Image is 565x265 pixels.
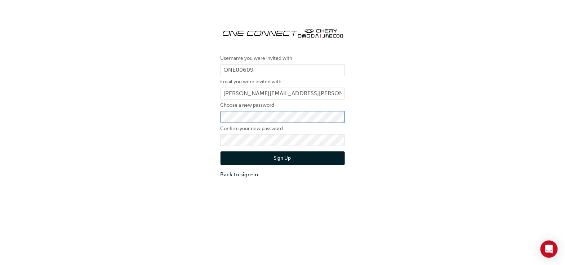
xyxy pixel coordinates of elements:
[221,54,345,63] label: Username you were invited with
[221,171,345,179] a: Back to sign-in
[221,124,345,133] label: Confirm your new password
[221,101,345,110] label: Choose a new password
[221,22,345,43] img: oneconnect
[221,64,345,76] input: Username
[540,240,558,258] div: Open Intercom Messenger
[221,78,345,86] label: Email you were invited with
[221,151,345,165] button: Sign Up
